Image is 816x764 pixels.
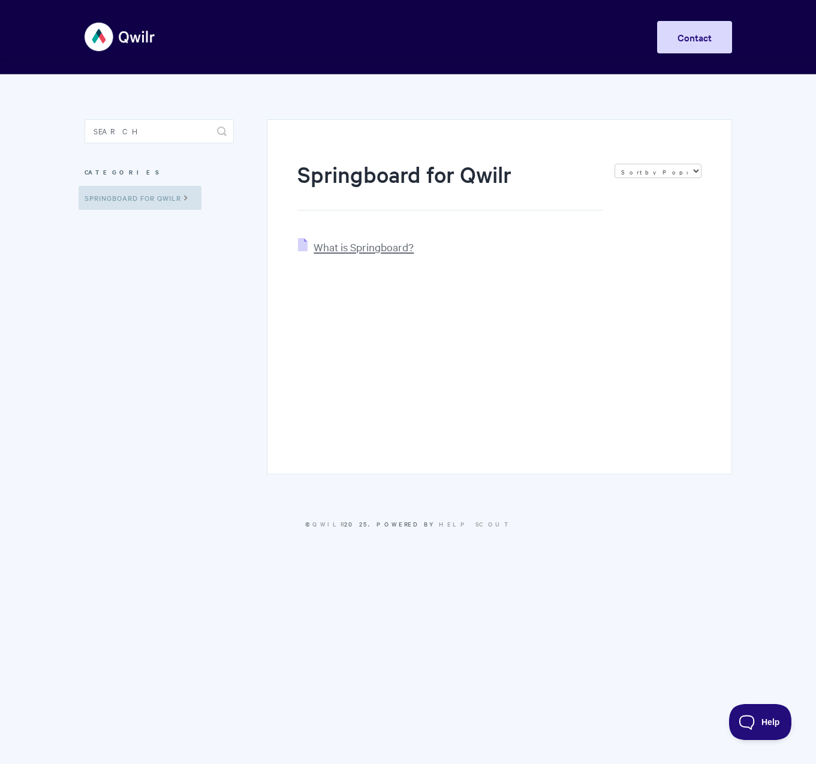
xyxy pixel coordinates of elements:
select: Page reloads on selection [615,164,701,178]
span: Powered by [377,519,511,528]
iframe: Toggle Customer Support [729,704,792,740]
a: Qwilr [312,519,344,528]
p: © 2025. [85,519,732,530]
img: Qwilr Help Center [85,14,156,59]
a: Springboard for Qwilr [79,186,201,210]
h1: Springboard for Qwilr [297,159,602,210]
a: Contact [657,21,732,53]
input: Search [85,119,234,143]
a: What is Springboard? [298,240,414,254]
span: What is Springboard? [314,240,414,254]
a: Help Scout [439,519,511,528]
h3: Categories [85,161,234,183]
